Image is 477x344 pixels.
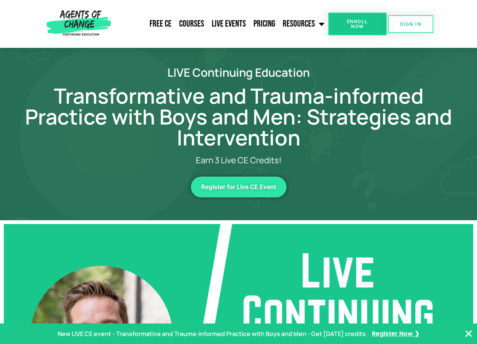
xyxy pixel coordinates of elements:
[388,15,433,33] a: SIGN IN
[201,184,276,190] span: Register for Live CE Event
[400,22,421,27] span: SIGN IN
[464,329,473,338] button: Close Banner
[250,14,279,33] a: Pricing
[191,177,287,197] a: Register for Live CE Event
[328,13,387,35] a: Enroll Now
[146,14,175,33] a: Free CE
[340,19,375,29] span: Enroll Now
[208,14,250,33] a: Live Events
[22,85,455,148] h1: Transformative and Trauma-informed Practice with Boys and Men: Strategies and Intervention
[279,14,328,33] a: Resources
[372,328,419,339] a: Register Now ❯
[53,156,425,165] p: Earn 3 Live CE Credits!
[175,14,208,33] a: Courses
[22,67,455,78] h2: LIVE Continuing Education
[58,328,366,339] p: New LIVE CE event - Transformative and Trauma-informed Practice with Boys and Men - Get [DATE] cr...
[114,14,328,33] nav: Menu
